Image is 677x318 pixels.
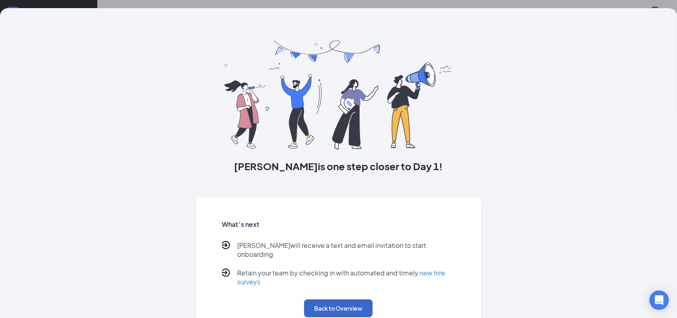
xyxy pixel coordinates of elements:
[304,299,373,317] button: Back to Overview
[237,269,455,286] p: Retain your team by checking in with automated and timely
[224,41,452,149] img: you are all set
[196,159,481,173] h3: [PERSON_NAME] is one step closer to Day 1!
[649,290,669,310] div: Open Intercom Messenger
[237,269,445,286] a: new hire surveys
[222,220,455,229] h5: What’s next
[237,241,455,259] p: [PERSON_NAME] will receive a text and email invitation to start onboarding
